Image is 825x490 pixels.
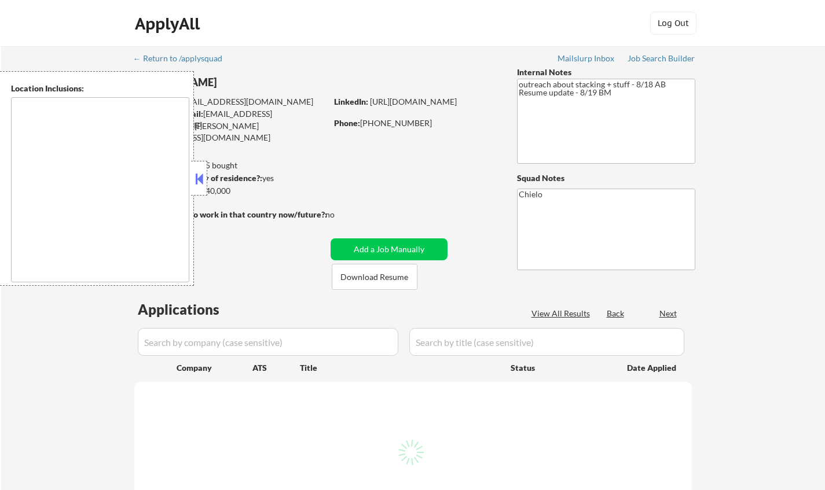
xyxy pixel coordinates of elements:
div: View All Results [531,308,593,319]
div: Company [177,362,252,374]
div: Title [300,362,500,374]
div: $240,000 [134,185,327,197]
div: [EMAIL_ADDRESS][DOMAIN_NAME] [135,96,327,108]
div: 61 sent / 205 bought [134,160,327,171]
div: [PERSON_NAME][EMAIL_ADDRESS][DOMAIN_NAME] [134,120,327,143]
div: Date Applied [627,362,678,374]
div: Location Inclusions: [11,83,189,94]
div: ← Return to /applysquad [133,54,233,62]
div: ApplyAll [135,14,203,34]
div: yes [134,172,323,184]
button: Download Resume [332,264,417,290]
div: [PHONE_NUMBER] [334,117,498,129]
div: Status [511,357,610,378]
div: no [325,209,358,220]
button: Log Out [650,12,696,35]
strong: LinkedIn: [334,97,368,106]
div: [EMAIL_ADDRESS][DOMAIN_NAME] [135,108,327,131]
div: Next [659,308,678,319]
div: Mailslurp Inbox [558,54,615,62]
button: Add a Job Manually [331,238,448,260]
input: Search by title (case sensitive) [409,328,684,356]
div: Applications [138,303,252,316]
div: Internal Notes [517,67,695,78]
div: ATS [252,362,300,374]
div: [PERSON_NAME] [134,75,372,90]
a: [URL][DOMAIN_NAME] [370,97,457,106]
strong: Phone: [334,118,360,128]
div: Back [607,308,625,319]
a: ← Return to /applysquad [133,54,233,65]
strong: Will need Visa to work in that country now/future?: [134,209,327,219]
div: Job Search Builder [628,54,695,62]
div: Squad Notes [517,172,695,184]
a: Mailslurp Inbox [558,54,615,65]
input: Search by company (case sensitive) [138,328,398,356]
